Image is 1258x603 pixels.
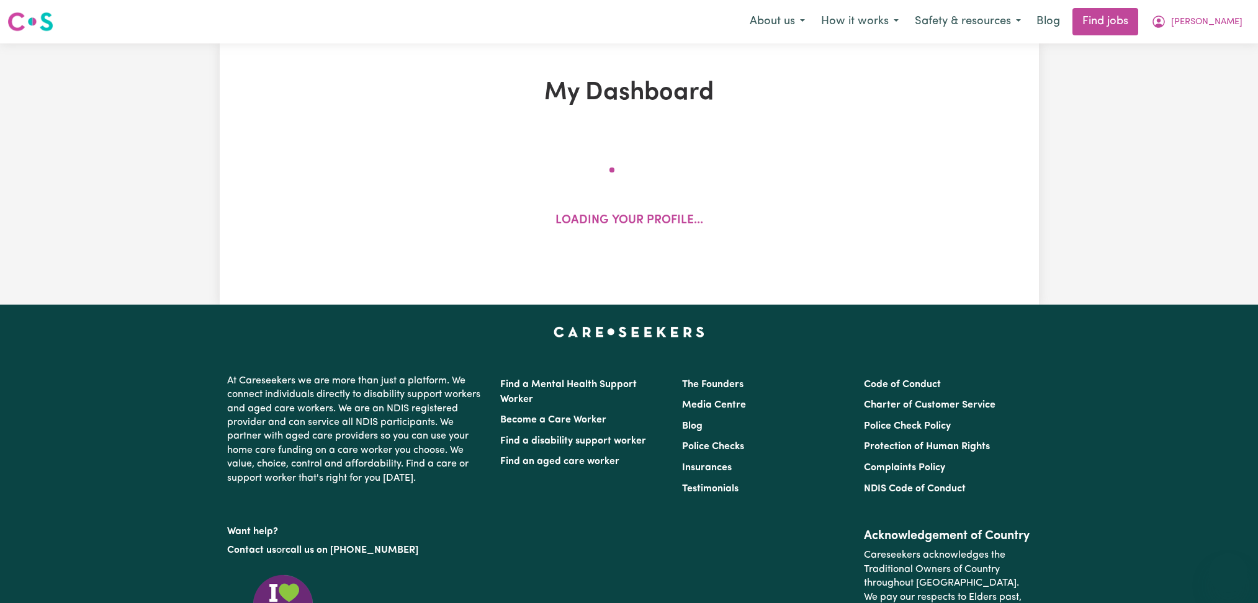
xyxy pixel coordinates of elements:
button: Safety & resources [907,9,1029,35]
a: Insurances [682,463,732,473]
a: Complaints Policy [864,463,945,473]
iframe: Button to launch messaging window [1208,553,1248,593]
a: Find a Mental Health Support Worker [500,380,637,404]
button: About us [742,9,813,35]
a: Contact us [227,545,276,555]
p: or [227,538,485,562]
a: Find an aged care worker [500,457,619,467]
button: How it works [813,9,907,35]
a: Blog [682,421,703,431]
a: call us on [PHONE_NUMBER] [285,545,418,555]
a: Code of Conduct [864,380,941,390]
p: Loading your profile... [555,212,703,230]
a: Careseekers home page [554,327,704,337]
a: Police Check Policy [864,421,951,431]
span: [PERSON_NAME] [1171,16,1242,29]
a: NDIS Code of Conduct [864,484,966,494]
a: Police Checks [682,442,744,452]
a: Find jobs [1072,8,1138,35]
a: Protection of Human Rights [864,442,990,452]
a: The Founders [682,380,744,390]
a: Testimonials [682,484,739,494]
p: Want help? [227,520,485,538]
a: Charter of Customer Service [864,400,995,410]
a: Careseekers logo [7,7,53,36]
h1: My Dashboard [364,78,895,108]
h2: Acknowledgement of Country [864,529,1031,543]
button: My Account [1143,9,1251,35]
img: Careseekers logo [7,11,53,33]
a: Become a Care Worker [500,415,606,425]
p: At Careseekers we are more than just a platform. We connect individuals directly to disability su... [227,369,485,490]
a: Find a disability support worker [500,436,646,446]
a: Blog [1029,8,1067,35]
a: Media Centre [682,400,746,410]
